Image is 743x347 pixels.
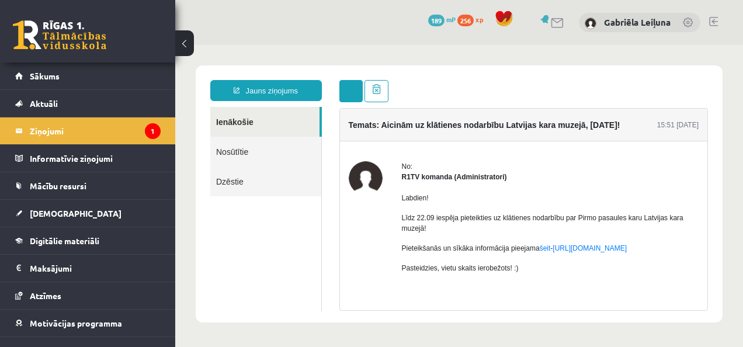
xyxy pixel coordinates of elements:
a: Mācību resursi [15,172,161,199]
p: Pasteidzies, vietu skaits ierobežots! :) [227,218,524,228]
span: xp [475,15,483,24]
div: No: [227,116,524,127]
p: Pieteikšanās un sīkāka informācija pieejama - [227,198,524,209]
legend: Maksājumi [30,255,161,282]
span: Aktuāli [30,98,58,109]
a: Nosūtītie [35,92,146,122]
span: Atzīmes [30,290,61,301]
h4: Temats: Aicinām uz klātienes nodarbību Latvijas kara muzejā, [DATE]! [173,75,445,85]
a: [URL][DOMAIN_NAME] [377,199,452,207]
div: 15:51 [DATE] [482,75,523,85]
a: 256 xp [457,15,489,24]
span: Motivācijas programma [30,318,122,328]
span: Mācību resursi [30,181,86,191]
span: mP [446,15,456,24]
a: Digitālie materiāli [15,227,161,254]
a: Gabriēla Leiļuna [604,16,671,28]
strong: R1TV komanda (Administratori) [227,128,332,136]
legend: Ziņojumi [30,117,161,144]
a: Sākums [15,63,161,89]
legend: Informatīvie ziņojumi [30,145,161,172]
a: Informatīvie ziņojumi [15,145,161,172]
a: Aktuāli [15,90,161,117]
img: R1TV komanda [173,116,207,150]
a: šeit [364,199,376,207]
i: 1 [145,123,161,139]
a: Ienākošie [35,62,144,92]
a: Ziņojumi1 [15,117,161,144]
a: Jauns ziņojums [35,35,147,56]
a: [DEMOGRAPHIC_DATA] [15,200,161,227]
img: Gabriēla Leiļuna [585,18,596,29]
span: Digitālie materiāli [30,235,99,246]
a: Dzēstie [35,122,146,151]
a: Rīgas 1. Tālmācības vidusskola [13,20,106,50]
a: 189 mP [428,15,456,24]
p: Līdz 22.09 iespēja pieteikties uz klātienes nodarbību par Pirmo pasaules karu Latvijas kara muzejā! [227,168,524,189]
a: Maksājumi [15,255,161,282]
a: Atzīmes [15,282,161,309]
span: Sākums [30,71,60,81]
span: 256 [457,15,474,26]
p: Labdien! [227,148,524,158]
a: Motivācijas programma [15,310,161,336]
span: 189 [428,15,445,26]
span: [DEMOGRAPHIC_DATA] [30,208,121,218]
